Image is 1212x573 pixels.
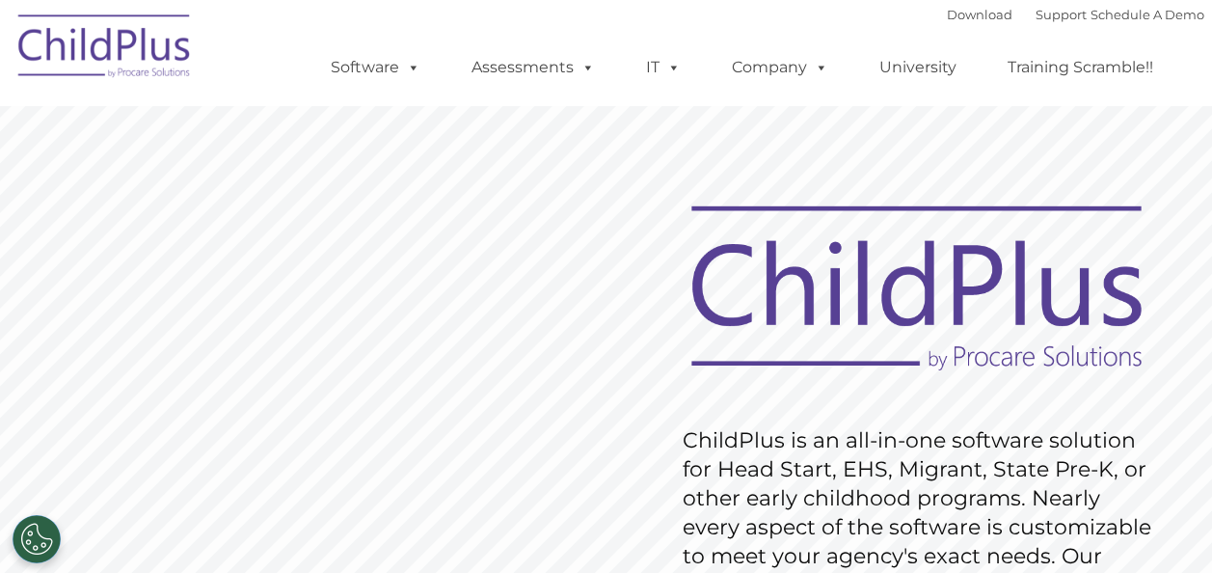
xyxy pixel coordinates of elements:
a: Download [947,7,1012,22]
font: | [947,7,1204,22]
a: IT [627,48,700,87]
a: Training Scramble!! [988,48,1172,87]
img: ChildPlus by Procare Solutions [9,1,202,97]
a: Company [713,48,848,87]
button: Cookies Settings [13,515,61,563]
a: Support [1036,7,1087,22]
a: University [860,48,976,87]
a: Software [311,48,440,87]
a: Schedule A Demo [1091,7,1204,22]
a: Assessments [452,48,614,87]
